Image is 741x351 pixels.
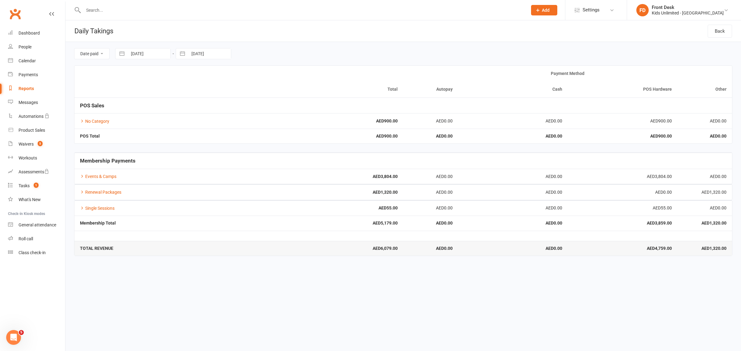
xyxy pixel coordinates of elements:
[80,119,109,124] a: No Category
[652,10,724,16] div: Kids Unlimited - [GEOGRAPHIC_DATA]
[8,82,65,96] a: Reports
[683,134,726,138] strong: AED0.00
[464,206,562,210] div: AED0.00
[19,142,34,147] div: Waivers
[8,137,65,151] a: Waivers 5
[8,123,65,137] a: Product Sales
[636,4,649,16] div: FD
[6,330,21,345] iframe: Intercom live chat
[299,87,398,92] div: Total
[8,40,65,54] a: People
[19,183,30,188] div: Tasks
[573,174,672,179] div: AED3,804.00
[464,246,562,251] strong: AED0.00
[8,109,65,123] a: Automations
[19,330,24,335] span: 5
[683,87,726,92] div: Other
[19,222,56,227] div: General attendance
[19,58,36,63] div: Calendar
[531,5,557,15] button: Add
[464,87,562,92] div: Cash
[19,72,38,77] div: Payments
[409,71,726,76] div: Payment Method
[299,174,398,179] strong: AED3,804.00
[8,96,65,109] a: Messages
[409,87,452,92] div: Autopay
[65,20,113,42] h1: Daily Takings
[409,246,452,251] strong: AED0.00
[652,5,724,10] div: Front Desk
[80,246,113,251] strong: TOTAL REVENUE
[19,100,38,105] div: Messages
[8,68,65,82] a: Payments
[80,206,115,211] a: Single Sessions
[188,48,231,59] input: To
[80,158,726,164] h5: Membership Payments
[8,165,65,179] a: Assessments
[708,25,732,38] a: Back
[19,128,45,133] div: Product Sales
[409,190,452,195] div: AED0.00
[409,221,452,225] strong: AED0.00
[464,190,562,195] div: AED0.00
[80,174,116,179] a: Events & Camps
[19,44,31,49] div: People
[299,221,398,225] strong: AED5,179.00
[542,8,550,13] span: Add
[19,250,46,255] div: Class check-in
[573,206,672,210] div: AED55.00
[19,169,49,174] div: Assessments
[19,31,40,35] div: Dashboard
[19,155,37,160] div: Workouts
[464,174,562,179] div: AED0.00
[573,190,672,195] div: AED0.00
[409,119,452,123] div: AED0.00
[19,197,41,202] div: What's New
[683,206,726,210] div: AED0.00
[583,3,600,17] span: Settings
[19,236,33,241] div: Roll call
[299,206,398,210] strong: AED55.00
[19,86,34,91] div: Reports
[409,134,452,138] strong: AED0.00
[683,221,726,225] strong: AED1,320.00
[573,87,672,92] div: POS Hardware
[8,151,65,165] a: Workouts
[573,134,672,138] strong: AED900.00
[299,190,398,195] strong: AED1,320.00
[8,232,65,246] a: Roll call
[683,246,726,251] strong: AED1,320.00
[8,179,65,193] a: Tasks 1
[8,54,65,68] a: Calendar
[464,221,562,225] strong: AED0.00
[299,246,398,251] strong: AED6,079.00
[8,246,65,260] a: Class kiosk mode
[683,174,726,179] div: AED0.00
[80,134,100,138] strong: POS Total
[573,246,672,251] strong: AED4,759.00
[80,103,726,109] h5: POS Sales
[128,48,170,59] input: From
[8,26,65,40] a: Dashboard
[299,119,398,123] strong: AED900.00
[573,221,672,225] strong: AED3,859.00
[409,206,452,210] div: AED0.00
[409,174,452,179] div: AED0.00
[8,193,65,207] a: What's New
[683,190,726,195] div: AED1,320.00
[80,190,121,195] a: Renewal Packages
[80,221,116,225] strong: Membership Total
[464,134,562,138] strong: AED0.00
[683,119,726,123] div: AED0.00
[82,6,523,14] input: Search...
[19,114,44,119] div: Automations
[7,6,23,22] a: Clubworx
[299,134,398,138] strong: AED900.00
[464,119,562,123] div: AED0.00
[573,119,672,123] div: AED900.00
[8,218,65,232] a: General attendance kiosk mode
[38,141,43,146] span: 5
[34,183,39,188] span: 1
